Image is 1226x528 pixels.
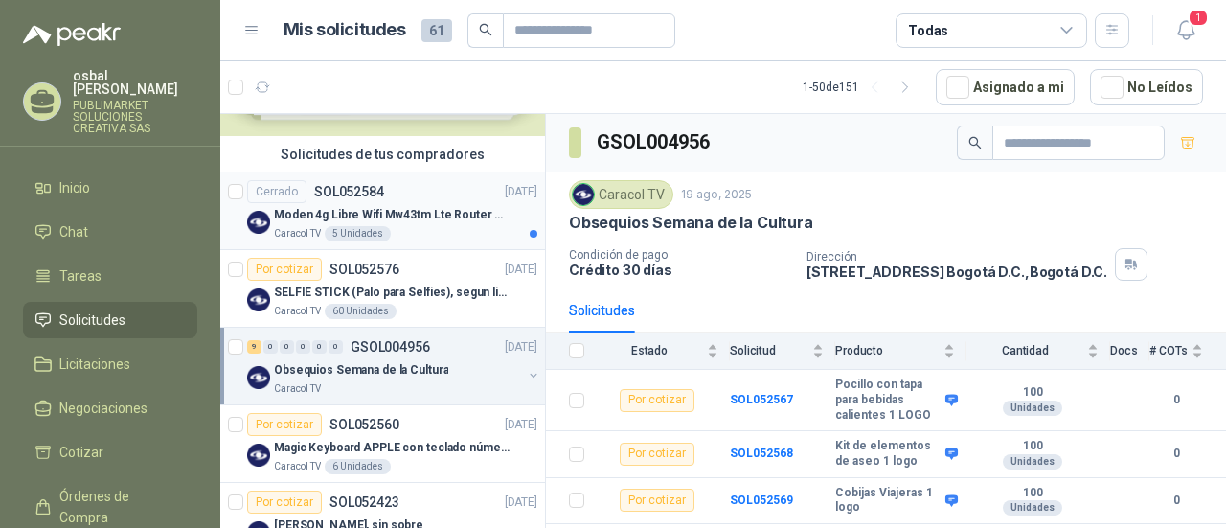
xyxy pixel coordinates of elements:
[573,184,594,205] img: Company Logo
[274,361,448,379] p: Obsequios Semana de la Cultura
[803,72,920,103] div: 1 - 50 de 151
[569,248,791,262] p: Condición de pago
[59,486,179,528] span: Órdenes de Compra
[314,185,384,198] p: SOL052584
[966,385,1099,401] b: 100
[596,344,703,357] span: Estado
[325,226,391,241] div: 5 Unidades
[569,180,673,209] div: Caracol TV
[505,183,537,201] p: [DATE]
[247,366,270,389] img: Company Logo
[730,393,793,406] a: SOL052567
[23,434,197,471] a: Cotizar
[59,398,148,419] span: Negociaciones
[247,211,270,234] img: Company Logo
[329,340,343,354] div: 0
[220,172,545,250] a: CerradoSOL052584[DATE] Company LogoModen 4g Libre Wifi Mw43tm Lte Router Móvil Internet 5ghzCarac...
[908,20,948,41] div: Todas
[274,381,321,397] p: Caracol TV
[835,333,966,370] th: Producto
[329,495,399,509] p: SOL052423
[806,250,1107,264] p: Dirección
[247,340,261,354] div: 9
[284,16,406,44] h1: Mis solicitudes
[351,340,430,354] p: GSOL004956
[23,214,197,250] a: Chat
[274,439,512,457] p: Magic Keyboard APPLE con teclado númerico en Español Plateado
[296,340,310,354] div: 0
[1090,69,1203,105] button: No Leídos
[966,486,1099,501] b: 100
[220,250,545,328] a: Por cotizarSOL052576[DATE] Company LogoSELFIE STICK (Palo para Selfies), segun link adjuntoCaraco...
[596,333,730,370] th: Estado
[263,340,278,354] div: 0
[505,338,537,356] p: [DATE]
[247,335,541,397] a: 9 0 0 0 0 0 GSOL004956[DATE] Company LogoObsequios Semana de la CulturaCaracol TV
[421,19,452,42] span: 61
[247,413,322,436] div: Por cotizar
[835,439,941,469] b: Kit de elementos de aseo 1 logo
[1149,445,1203,463] b: 0
[23,258,197,294] a: Tareas
[681,186,752,204] p: 19 ago, 2025
[1169,13,1203,48] button: 1
[620,443,694,466] div: Por cotizar
[274,206,512,224] p: Moden 4g Libre Wifi Mw43tm Lte Router Móvil Internet 5ghz
[569,300,635,321] div: Solicitudes
[1149,492,1203,510] b: 0
[835,344,940,357] span: Producto
[220,136,545,172] div: Solicitudes de tus compradores
[569,213,813,233] p: Obsequios Semana de la Cultura
[479,23,492,36] span: search
[620,489,694,512] div: Por cotizar
[59,310,125,331] span: Solicitudes
[1149,391,1203,409] b: 0
[325,304,397,319] div: 60 Unidades
[1149,344,1188,357] span: # COTs
[23,346,197,382] a: Licitaciones
[59,354,130,375] span: Licitaciones
[59,442,103,463] span: Cotizar
[329,263,399,276] p: SOL052576
[312,340,327,354] div: 0
[505,416,537,434] p: [DATE]
[730,494,793,507] a: SOL052569
[280,340,294,354] div: 0
[835,486,941,516] b: Cobijas Viajeras 1 logo
[325,459,391,474] div: 6 Unidades
[274,284,512,302] p: SELFIE STICK (Palo para Selfies), segun link adjunto
[835,378,941,423] b: Pocillo con tapa para bebidas calientes 1 LOGO
[968,136,982,149] span: search
[274,226,321,241] p: Caracol TV
[247,491,322,514] div: Por cotizar
[1003,401,1062,416] div: Unidades
[59,177,90,198] span: Inicio
[597,127,713,157] h3: GSOL004956
[329,418,399,431] p: SOL052560
[1149,333,1226,370] th: # COTs
[1110,333,1149,370] th: Docs
[569,262,791,278] p: Crédito 30 días
[730,333,835,370] th: Solicitud
[247,258,322,281] div: Por cotizar
[247,444,270,467] img: Company Logo
[1003,500,1062,516] div: Unidades
[23,390,197,426] a: Negociaciones
[23,302,197,338] a: Solicitudes
[806,264,1107,280] p: [STREET_ADDRESS] Bogotá D.C. , Bogotá D.C.
[936,69,1075,105] button: Asignado a mi
[23,23,121,46] img: Logo peakr
[73,69,197,96] p: osbal [PERSON_NAME]
[274,459,321,474] p: Caracol TV
[247,288,270,311] img: Company Logo
[59,265,102,287] span: Tareas
[620,389,694,412] div: Por cotizar
[59,221,88,242] span: Chat
[220,405,545,483] a: Por cotizarSOL052560[DATE] Company LogoMagic Keyboard APPLE con teclado númerico en Español Plate...
[966,344,1083,357] span: Cantidad
[730,447,793,460] a: SOL052568
[247,180,306,203] div: Cerrado
[1003,454,1062,470] div: Unidades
